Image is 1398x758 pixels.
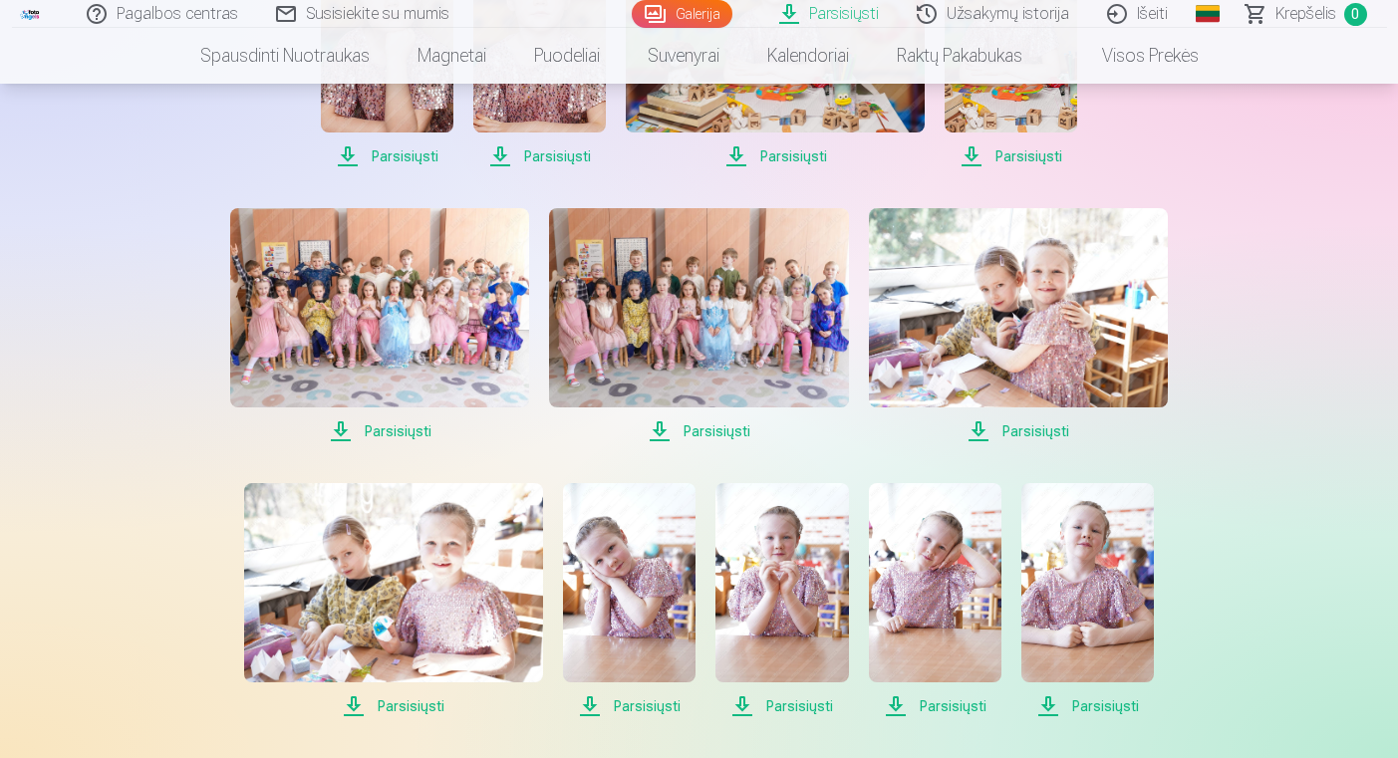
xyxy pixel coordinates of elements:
span: Parsisiųsti [869,419,1168,443]
span: Parsisiųsti [321,144,453,168]
a: Kalendoriai [743,28,873,84]
span: Parsisiųsti [563,694,696,718]
a: Puodeliai [510,28,624,84]
a: Parsisiųsti [549,208,848,443]
span: Parsisiųsti [473,144,606,168]
a: Magnetai [394,28,510,84]
a: Raktų pakabukas [873,28,1046,84]
a: Parsisiųsti [715,483,848,718]
span: Parsisiųsti [1021,694,1154,718]
span: Parsisiųsti [549,419,848,443]
span: Parsisiųsti [244,694,543,718]
a: Parsisiųsti [869,483,1001,718]
span: Krepšelis [1275,2,1336,26]
a: Spausdinti nuotraukas [176,28,394,84]
span: Parsisiųsti [869,694,1001,718]
a: Parsisiųsti [230,208,529,443]
a: Visos prekės [1046,28,1223,84]
a: Parsisiųsti [244,483,543,718]
img: /fa5 [20,8,42,20]
a: Suvenyrai [624,28,743,84]
span: 0 [1344,3,1367,26]
a: Parsisiųsti [1021,483,1154,718]
span: Parsisiųsti [715,694,848,718]
span: Parsisiųsti [230,419,529,443]
a: Parsisiųsti [563,483,696,718]
span: Parsisiųsti [945,144,1077,168]
span: Parsisiųsti [626,144,925,168]
a: Parsisiųsti [869,208,1168,443]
